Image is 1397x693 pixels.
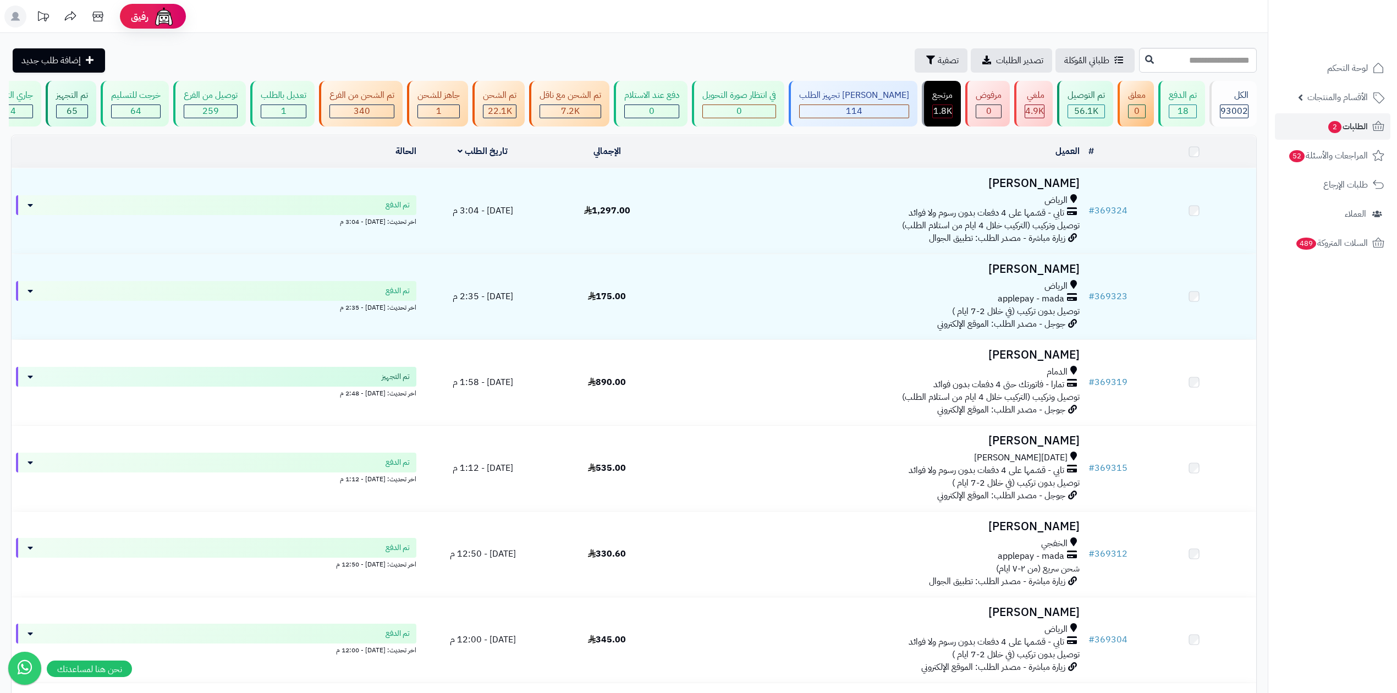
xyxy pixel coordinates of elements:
span: شحن سريع (من ٢-٧ ايام) [996,562,1080,575]
h3: [PERSON_NAME] [674,520,1080,533]
span: 259 [202,105,219,118]
div: 1 [418,105,459,118]
div: اخر تحديث: [DATE] - 2:35 م [16,301,416,312]
span: الأقسام والمنتجات [1307,90,1368,105]
div: جاهز للشحن [417,89,460,102]
div: توصيل من الفرع [184,89,238,102]
a: دفع عند الاستلام 0 [612,81,690,127]
span: تصدير الطلبات [996,54,1043,67]
a: #369315 [1088,461,1127,475]
span: تم التجهيز [382,371,410,382]
img: ai-face.png [153,5,175,28]
span: # [1088,633,1094,646]
div: تم الدفع [1169,89,1197,102]
div: 4923 [1025,105,1044,118]
div: تم الشحن [483,89,516,102]
div: اخر تحديث: [DATE] - 1:12 م [16,472,416,484]
span: 0 [1134,105,1140,118]
span: تصفية [938,54,959,67]
a: العميل [1055,145,1080,158]
a: تم الشحن من الفرع 340 [317,81,405,127]
div: 1765 [933,105,952,118]
a: مرفوض 0 [963,81,1012,127]
span: 7.2K [561,105,580,118]
span: جوجل - مصدر الطلب: الموقع الإلكتروني [937,317,1065,331]
a: تم التوصيل 56.1K [1055,81,1115,127]
span: [DATE] - 1:58 م [453,376,513,389]
span: [DATE] - 12:00 م [450,633,516,646]
a: الإجمالي [593,145,621,158]
div: 64 [112,105,160,118]
button: تصفية [915,48,967,73]
span: توصيل بدون تركيب (في خلال 2-7 ايام ) [952,476,1080,490]
a: تصدير الطلبات [971,48,1052,73]
div: 65 [57,105,87,118]
span: تم الدفع [386,628,410,639]
span: 890.00 [588,376,626,389]
span: 64 [130,105,141,118]
span: 1 [281,105,287,118]
div: اخر تحديث: [DATE] - 12:50 م [16,558,416,569]
span: 340 [354,105,370,118]
a: #369319 [1088,376,1127,389]
a: # [1088,145,1094,158]
a: لوحة التحكم [1275,55,1390,81]
span: توصيل بدون تركيب (في خلال 2-7 ايام ) [952,648,1080,661]
div: الكل [1220,89,1248,102]
a: #369323 [1088,290,1127,303]
span: جوجل - مصدر الطلب: الموقع الإلكتروني [937,489,1065,502]
span: 535.00 [588,461,626,475]
a: [PERSON_NAME] تجهيز الطلب 114 [787,81,920,127]
div: مرفوض [976,89,1002,102]
span: الدمام [1047,366,1068,378]
div: 340 [330,105,394,118]
span: الرياض [1044,194,1068,207]
div: 7223 [540,105,601,118]
span: 56.1K [1074,105,1098,118]
div: 0 [625,105,679,118]
span: السلات المتروكة [1295,235,1368,251]
div: 114 [800,105,909,118]
div: 259 [184,105,237,118]
span: تم الدفع [386,200,410,211]
span: [DATE] - 1:12 م [453,461,513,475]
a: مرتجع 1.8K [920,81,963,127]
a: تاريخ الطلب [458,145,508,158]
span: # [1088,290,1094,303]
div: [PERSON_NAME] تجهيز الطلب [799,89,909,102]
span: الطلبات [1327,119,1368,134]
span: applepay - mada [998,550,1064,563]
span: تمارا - فاتورتك حتى 4 دفعات بدون فوائد [933,378,1064,391]
span: # [1088,547,1094,560]
h3: [PERSON_NAME] [674,435,1080,447]
span: 0 [736,105,742,118]
div: اخر تحديث: [DATE] - 3:04 م [16,215,416,227]
span: تابي - قسّمها على 4 دفعات بدون رسوم ولا فوائد [909,464,1064,477]
span: 489 [1296,238,1316,250]
h3: [PERSON_NAME] [674,606,1080,619]
span: 1,297.00 [584,204,630,217]
div: تم التجهيز [56,89,88,102]
span: 0 [986,105,992,118]
h3: [PERSON_NAME] [674,349,1080,361]
div: تم التوصيل [1068,89,1105,102]
a: طلباتي المُوكلة [1055,48,1135,73]
span: تم الدفع [386,457,410,468]
div: 22143 [483,105,516,118]
h3: [PERSON_NAME] [674,177,1080,190]
span: 4 [10,105,16,118]
div: 0 [1129,105,1145,118]
a: في انتظار صورة التحويل 0 [690,81,787,127]
span: [DATE] - 12:50 م [450,547,516,560]
a: تم الشحن 22.1K [470,81,527,127]
a: العملاء [1275,201,1390,227]
a: جاهز للشحن 1 [405,81,470,127]
span: لوحة التحكم [1327,61,1368,76]
span: زيارة مباشرة - مصدر الطلب: تطبيق الجوال [929,232,1065,245]
a: تم الدفع 18 [1156,81,1207,127]
span: الخفجي [1041,537,1068,550]
div: اخر تحديث: [DATE] - 2:48 م [16,387,416,398]
div: في انتظار صورة التحويل [702,89,776,102]
div: 18 [1169,105,1196,118]
a: تم الشحن مع ناقل 7.2K [527,81,612,127]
